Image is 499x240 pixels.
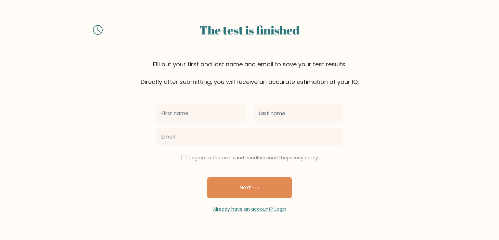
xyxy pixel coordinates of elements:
button: Next [207,177,292,198]
label: I agree to the and the [189,154,318,161]
div: Fill out your first and last name and email to save your test results. Directly after submitting,... [35,60,464,86]
a: privacy policy [287,154,318,161]
a: terms and conditions [220,154,269,161]
input: Email [156,128,343,146]
a: Already have an account? Login [213,206,286,212]
div: The test is finished [110,21,389,39]
input: First name [156,104,246,123]
input: Last name [253,104,343,123]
